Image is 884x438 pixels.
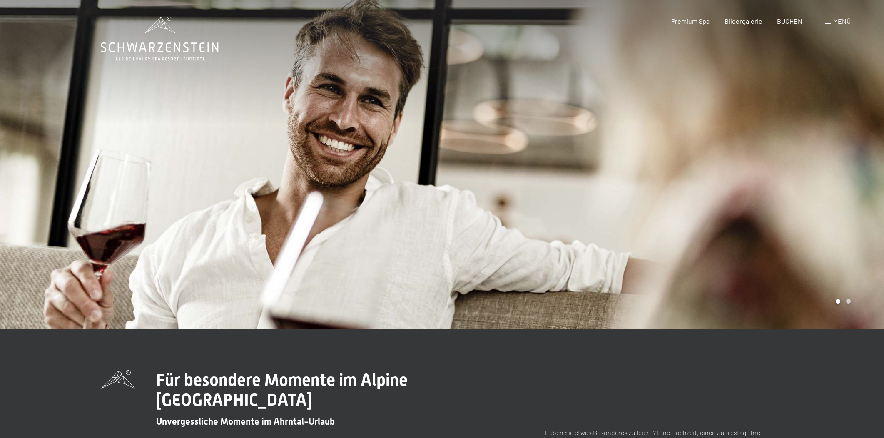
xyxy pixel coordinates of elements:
[671,17,710,25] a: Premium Spa
[156,416,335,427] span: Unvergessliche Momente im Ahrntal-Urlaub
[833,299,851,304] div: Carousel Pagination
[725,17,762,25] a: Bildergalerie
[836,299,840,304] div: Carousel Page 1 (Current Slide)
[833,17,851,25] span: Menü
[846,299,851,304] div: Carousel Page 2
[777,17,802,25] a: BUCHEN
[156,370,408,410] span: Für besondere Momente im Alpine [GEOGRAPHIC_DATA]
